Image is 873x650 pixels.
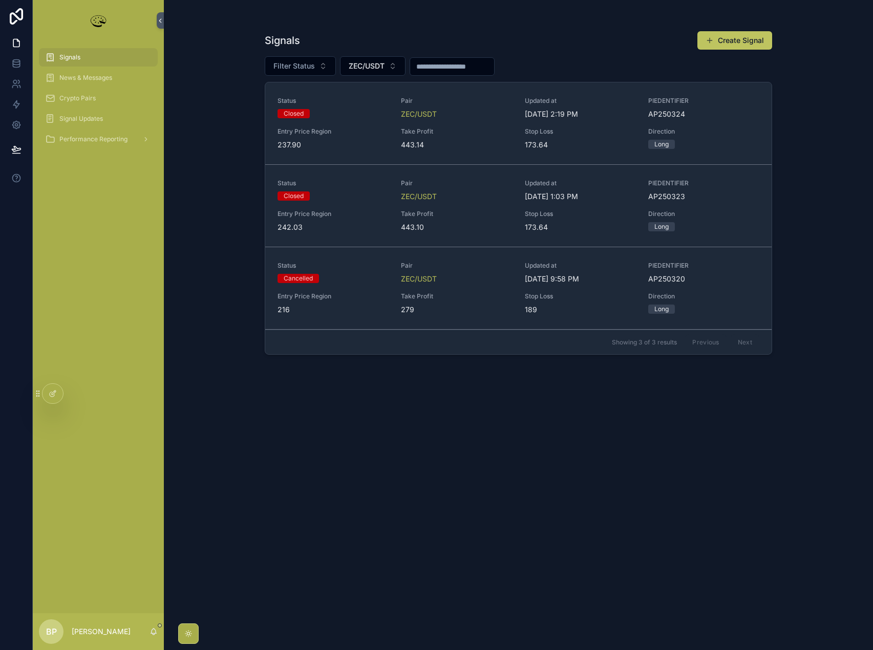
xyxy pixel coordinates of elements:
[39,69,158,87] a: News & Messages
[265,247,772,330] a: StatusCancelledPairZEC/USDTUpdated at[DATE] 9:58 PMPIEDENTIFIERAP250320Entry Price Region216Take ...
[525,305,636,315] span: 189
[59,115,103,123] span: Signal Updates
[39,48,158,67] a: Signals
[59,74,112,82] span: News & Messages
[401,127,512,136] span: Take Profit
[648,262,759,270] span: PIEDENTIFIER
[284,109,304,118] div: Closed
[525,97,636,105] span: Updated at
[273,61,315,71] span: Filter Status
[648,210,759,218] span: Direction
[401,274,437,284] a: ZEC/USDT
[525,140,636,150] span: 173.64
[648,127,759,136] span: Direction
[278,305,389,315] span: 216
[401,222,512,232] span: 443.10
[525,179,636,187] span: Updated at
[278,292,389,300] span: Entry Price Region
[525,292,636,300] span: Stop Loss
[265,165,772,247] a: StatusClosedPairZEC/USDTUpdated at[DATE] 1:03 PMPIEDENTIFIERAP250323Entry Price Region242.03Take ...
[525,222,636,232] span: 173.64
[88,12,109,29] img: App logo
[525,109,636,119] span: [DATE] 2:19 PM
[401,210,512,218] span: Take Profit
[39,130,158,148] a: Performance Reporting
[648,274,759,284] span: AP250320
[278,222,389,232] span: 242.03
[278,262,389,270] span: Status
[525,191,636,202] span: [DATE] 1:03 PM
[278,210,389,218] span: Entry Price Region
[401,179,512,187] span: Pair
[648,191,759,202] span: AP250323
[59,94,96,102] span: Crypto Pairs
[284,191,304,201] div: Closed
[401,109,437,119] a: ZEC/USDT
[39,89,158,107] a: Crypto Pairs
[72,626,131,637] p: [PERSON_NAME]
[654,140,669,149] div: Long
[648,97,759,105] span: PIEDENTIFIER
[278,140,389,150] span: 237.90
[648,292,759,300] span: Direction
[648,179,759,187] span: PIEDENTIFIER
[265,56,336,76] button: Select Button
[401,140,512,150] span: 443.14
[612,338,677,346] span: Showing 3 of 3 results
[278,127,389,136] span: Entry Price Region
[697,31,772,50] button: Create Signal
[265,82,772,165] a: StatusClosedPairZEC/USDTUpdated at[DATE] 2:19 PMPIEDENTIFIERAP250324Entry Price Region237.90Take ...
[349,61,385,71] span: ZEC/USDT
[648,109,759,119] span: AP250324
[284,274,313,283] div: Cancelled
[278,97,389,105] span: Status
[33,41,164,162] div: scrollable content
[401,191,437,202] a: ZEC/USDT
[401,292,512,300] span: Take Profit
[654,222,669,231] div: Long
[525,127,636,136] span: Stop Loss
[59,135,127,143] span: Performance Reporting
[525,210,636,218] span: Stop Loss
[401,305,512,315] span: 279
[401,97,512,105] span: Pair
[46,625,57,638] span: BP
[401,262,512,270] span: Pair
[278,179,389,187] span: Status
[525,262,636,270] span: Updated at
[39,110,158,128] a: Signal Updates
[265,33,300,48] h1: Signals
[654,305,669,314] div: Long
[59,53,80,61] span: Signals
[340,56,406,76] button: Select Button
[525,274,636,284] span: [DATE] 9:58 PM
